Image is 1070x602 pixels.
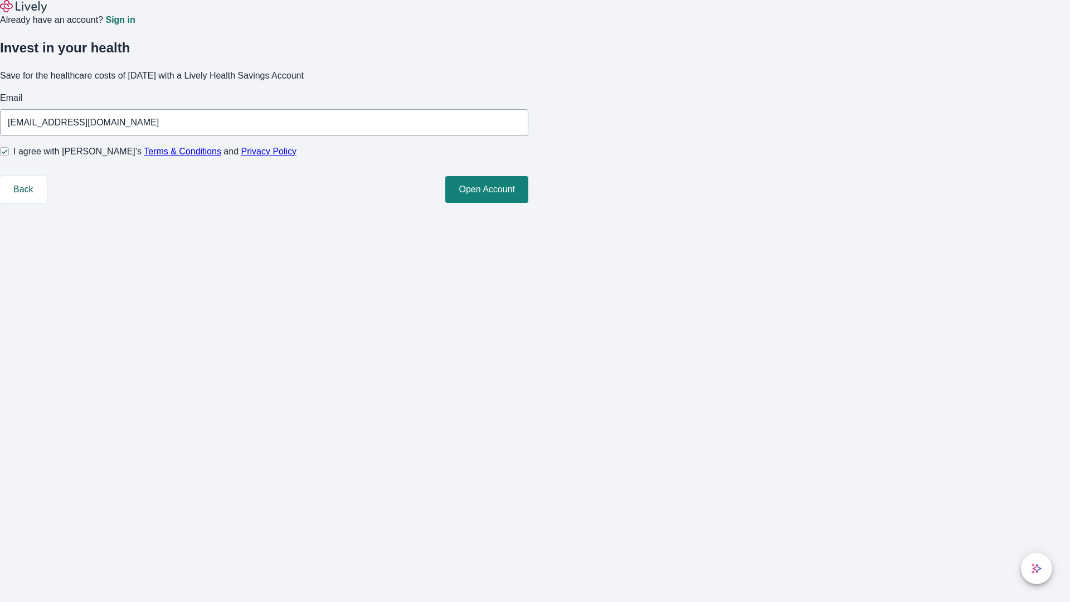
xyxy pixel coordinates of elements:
a: Sign in [105,16,135,25]
a: Privacy Policy [241,147,297,156]
span: I agree with [PERSON_NAME]’s and [13,145,296,158]
button: Open Account [445,176,528,203]
a: Terms & Conditions [144,147,221,156]
svg: Lively AI Assistant [1031,563,1042,574]
button: chat [1021,553,1052,584]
